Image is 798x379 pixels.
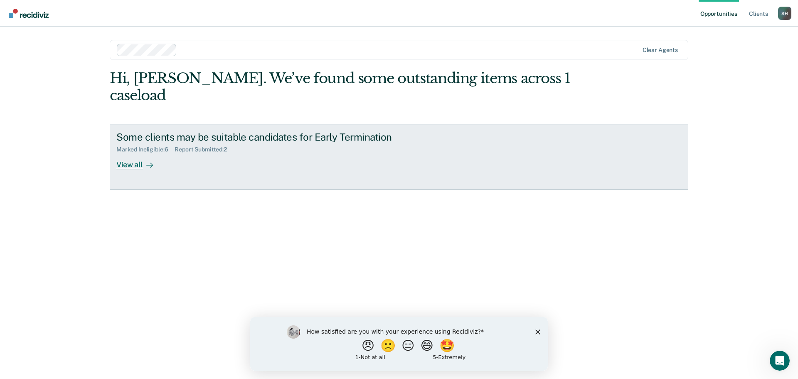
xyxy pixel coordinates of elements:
a: Some clients may be suitable candidates for Early TerminationMarked Ineligible:6Report Submitted:... [110,124,688,190]
div: S H [778,7,791,20]
iframe: Survey by Kim from Recidiviz [250,317,548,371]
div: Some clients may be suitable candidates for Early Termination [116,131,408,143]
button: Profile dropdown button [778,7,791,20]
div: View all [116,153,163,169]
div: Marked Ineligible : 6 [116,146,175,153]
div: Clear agents [643,47,678,54]
iframe: Intercom live chat [770,351,790,371]
div: Report Submitted : 2 [175,146,234,153]
div: Hi, [PERSON_NAME]. We’ve found some outstanding items across 1 caseload [110,70,573,104]
img: Recidiviz [9,9,49,18]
